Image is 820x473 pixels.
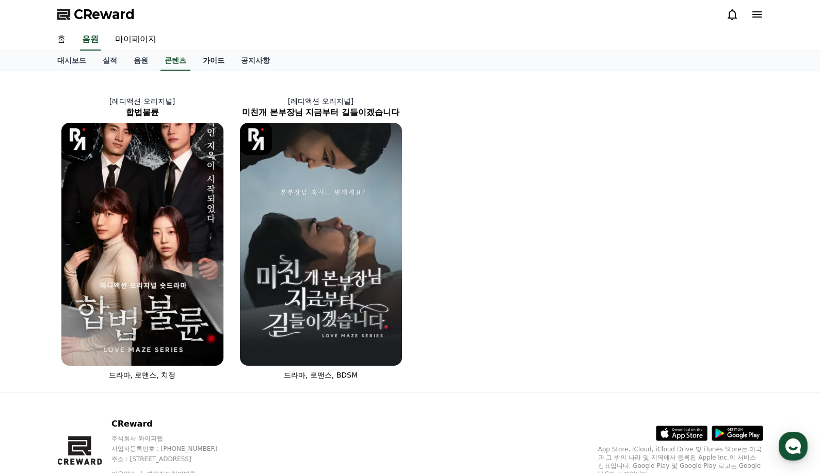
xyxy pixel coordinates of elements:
[53,96,232,106] p: [레디액션 오리지널]
[107,29,165,51] a: 마이페이지
[74,6,135,23] span: CReward
[159,342,172,351] span: 설정
[94,343,107,351] span: 대화
[195,51,233,71] a: 가이드
[49,51,94,71] a: 대시보드
[232,88,410,388] a: [레디액션 오리지널] 미친개 본부장님 지금부터 길들이겠습니다 미친개 본부장님 지금부터 길들이겠습니다 [object Object] Logo 드라마, 로맨스, BDSM
[233,51,278,71] a: 공지사항
[61,123,94,155] img: [object Object] Logo
[57,6,135,23] a: CReward
[111,455,237,463] p: 주소 : [STREET_ADDRESS]
[232,106,410,119] h2: 미친개 본부장님 지금부터 길들이겠습니다
[53,88,232,388] a: [레디액션 오리지널] 합법불륜 합법불륜 [object Object] Logo 드라마, 로맨스, 치정
[284,371,358,379] span: 드라마, 로맨스, BDSM
[61,123,223,366] img: 합법불륜
[160,51,190,71] a: 콘텐츠
[240,123,272,155] img: [object Object] Logo
[111,418,237,430] p: CReward
[232,96,410,106] p: [레디액션 오리지널]
[49,29,74,51] a: 홈
[80,29,101,51] a: 음원
[111,445,237,453] p: 사업자등록번호 : [PHONE_NUMBER]
[133,327,198,353] a: 설정
[33,342,39,351] span: 홈
[94,51,125,71] a: 실적
[3,327,68,353] a: 홈
[240,123,402,366] img: 미친개 본부장님 지금부터 길들이겠습니다
[111,434,237,443] p: 주식회사 와이피랩
[53,106,232,119] h2: 합법불륜
[125,51,156,71] a: 음원
[68,327,133,353] a: 대화
[109,371,176,379] span: 드라마, 로맨스, 치정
